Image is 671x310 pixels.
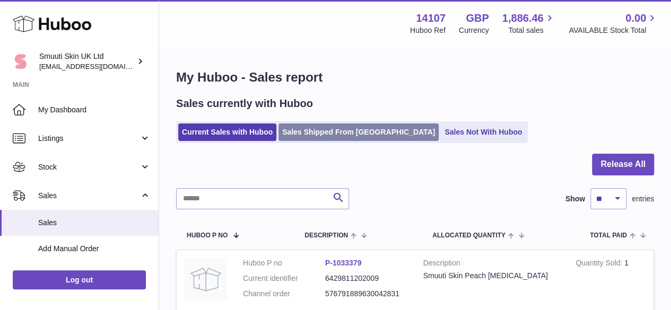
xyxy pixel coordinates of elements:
[432,232,506,239] span: ALLOCATED Quantity
[423,258,560,271] strong: Description
[243,289,325,299] dt: Channel order
[441,123,526,141] a: Sales Not With Huboo
[13,270,146,289] a: Log out
[176,69,654,86] h1: My Huboo - Sales report
[632,194,654,204] span: entries
[185,258,227,300] img: no-photo.jpg
[565,194,585,204] label: Show
[590,232,627,239] span: Total paid
[178,123,276,141] a: Current Sales with Huboo
[569,11,658,36] a: 0.00 AVAILABLE Stock Total
[466,11,489,25] strong: GBP
[304,232,348,239] span: Description
[13,54,29,69] img: internalAdmin-14107@internal.huboo.com
[39,62,156,70] span: [EMAIL_ADDRESS][DOMAIN_NAME]
[38,218,151,228] span: Sales
[325,289,407,299] dd: 576791889630042831
[569,25,658,36] span: AVAILABLE Stock Total
[38,162,140,172] span: Stock
[187,232,228,239] span: Huboo P no
[508,25,555,36] span: Total sales
[38,244,151,254] span: Add Manual Order
[38,105,151,115] span: My Dashboard
[278,123,439,141] a: Sales Shipped From [GEOGRAPHIC_DATA]
[416,11,446,25] strong: 14107
[325,259,362,267] a: P-1033379
[625,11,646,25] span: 0.00
[325,273,407,284] dd: 6429811202009
[39,51,135,72] div: Smuuti Skin UK Ltd
[176,96,313,111] h2: Sales currently with Huboo
[576,259,624,270] strong: Quantity Sold
[502,11,556,36] a: 1,886.46 Total sales
[423,271,560,281] div: Smuuti Skin Peach [MEDICAL_DATA]
[243,273,325,284] dt: Current identifier
[38,134,140,144] span: Listings
[243,258,325,268] dt: Huboo P no
[410,25,446,36] div: Huboo Ref
[38,191,140,201] span: Sales
[459,25,489,36] div: Currency
[592,154,654,175] button: Release All
[502,11,544,25] span: 1,886.46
